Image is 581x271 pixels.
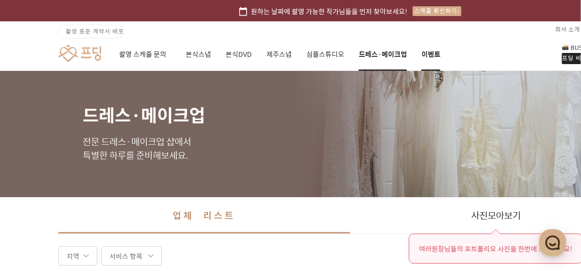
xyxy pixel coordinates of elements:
[359,38,407,71] a: 드레스·메이크업
[119,38,171,71] a: 촬영 스케줄 문의
[306,38,344,71] a: 심플스튜디오
[3,187,64,212] a: 홈
[150,202,162,210] span: 설정
[413,6,461,16] div: 스케줄 확인하기
[66,27,124,35] span: 촬영 표준 계약서 배포
[186,38,211,71] a: 본식스냅
[125,187,187,212] a: 설정
[226,38,252,71] a: 본식DVD
[58,246,97,266] div: 지역
[251,6,408,17] span: 원하는 날짜에 촬영 가능한 작가님들을 먼저 찾아보세요!
[58,25,124,38] a: 촬영 표준 계약서 배포
[89,203,101,210] span: 대화
[31,202,36,210] span: 홈
[266,38,292,71] a: 제주스냅
[101,246,162,266] div: 서비스 항목
[58,197,350,234] a: 업체 리스트
[419,244,573,254] p: 여러 원장 님들의 포트폴리오 사진 을 한번에 모아보세요!
[64,187,125,212] a: 대화
[556,21,581,37] a: 회사 소개
[422,38,440,71] a: 이벤트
